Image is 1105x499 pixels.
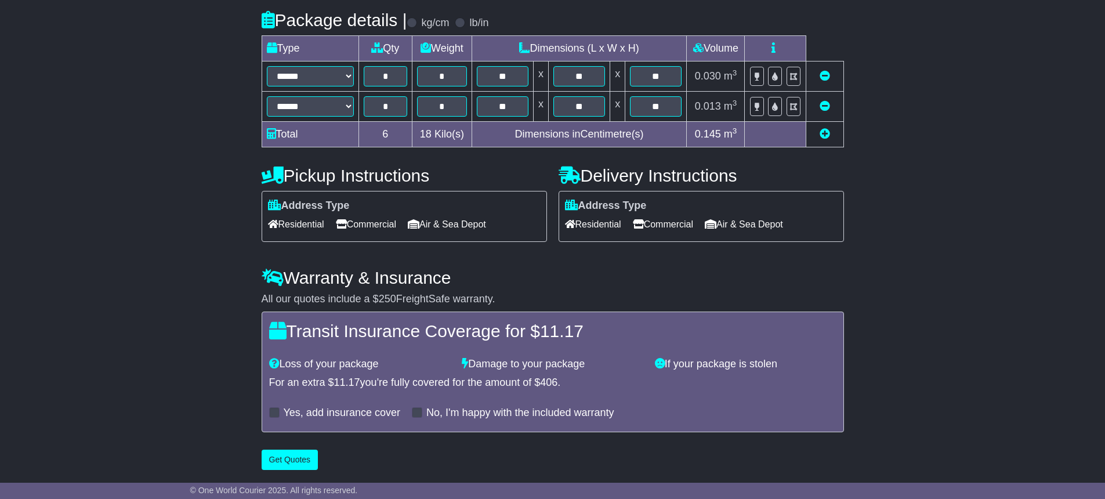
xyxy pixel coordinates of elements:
span: Residential [565,215,621,233]
td: Weight [412,36,472,62]
span: m [724,100,737,112]
label: Yes, add insurance cover [284,407,400,420]
a: Remove this item [820,100,830,112]
span: m [724,128,737,140]
td: Dimensions (L x W x H) [472,36,687,62]
span: 11.17 [540,321,584,341]
td: Dimensions in Centimetre(s) [472,122,687,147]
td: Qty [358,36,412,62]
span: Commercial [336,215,396,233]
a: Add new item [820,128,830,140]
span: m [724,70,737,82]
span: 18 [420,128,432,140]
td: Total [262,122,358,147]
div: Loss of your package [263,358,457,371]
span: Commercial [633,215,693,233]
label: lb/in [469,17,488,30]
button: Get Quotes [262,450,318,470]
td: x [533,62,548,92]
label: Address Type [565,200,647,212]
div: All our quotes include a $ FreightSafe warranty. [262,293,844,306]
td: Volume [687,36,745,62]
div: For an extra $ you're fully covered for the amount of $ . [269,377,836,389]
label: Address Type [268,200,350,212]
span: Air & Sea Depot [705,215,783,233]
label: No, I'm happy with the included warranty [426,407,614,420]
h4: Transit Insurance Coverage for $ [269,321,836,341]
div: Damage to your package [456,358,649,371]
sup: 3 [733,99,737,107]
sup: 3 [733,126,737,135]
td: x [610,92,625,122]
h4: Warranty & Insurance [262,268,844,287]
label: kg/cm [421,17,449,30]
a: Remove this item [820,70,830,82]
td: Kilo(s) [412,122,472,147]
span: Residential [268,215,324,233]
td: x [610,62,625,92]
span: 250 [379,293,396,305]
sup: 3 [733,68,737,77]
h4: Delivery Instructions [559,166,844,185]
h4: Package details | [262,10,407,30]
td: 6 [358,122,412,147]
span: 406 [540,377,557,388]
td: x [533,92,548,122]
span: Air & Sea Depot [408,215,486,233]
div: If your package is stolen [649,358,842,371]
span: 11.17 [334,377,360,388]
span: 0.145 [695,128,721,140]
span: © One World Courier 2025. All rights reserved. [190,486,358,495]
h4: Pickup Instructions [262,166,547,185]
td: Type [262,36,358,62]
span: 0.013 [695,100,721,112]
span: 0.030 [695,70,721,82]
